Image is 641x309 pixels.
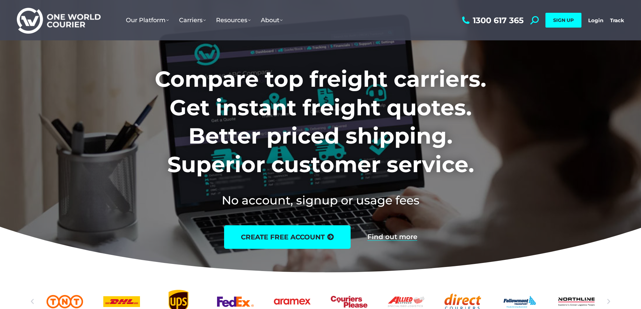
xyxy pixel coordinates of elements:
span: Resources [216,16,251,24]
a: 1300 617 365 [460,16,524,25]
a: Find out more [367,233,417,241]
a: About [256,10,288,31]
h1: Compare top freight carriers. Get instant freight quotes. Better priced shipping. Superior custom... [110,65,531,179]
img: One World Courier [17,7,101,34]
h2: No account, signup or usage fees [110,192,531,208]
a: create free account [224,225,351,249]
a: SIGN UP [545,13,581,28]
a: Carriers [174,10,211,31]
span: Our Platform [126,16,169,24]
a: Login [588,17,603,24]
span: Carriers [179,16,206,24]
a: Resources [211,10,256,31]
a: Our Platform [121,10,174,31]
a: Track [610,17,624,24]
span: About [261,16,283,24]
span: SIGN UP [553,17,574,23]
